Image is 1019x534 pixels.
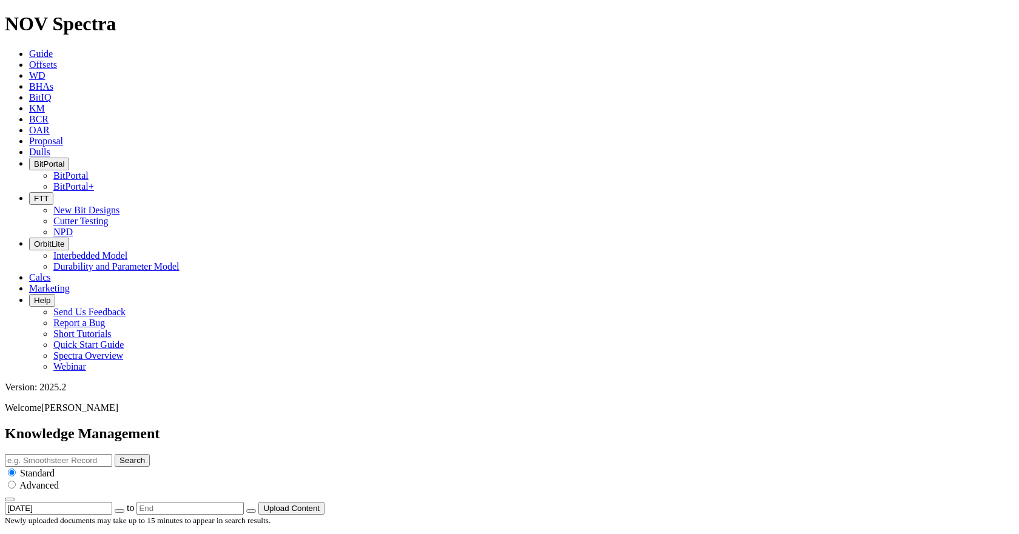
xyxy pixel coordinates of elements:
p: Welcome [5,402,1014,413]
span: BitPortal [34,159,64,169]
h1: NOV Spectra [5,13,1014,35]
a: Durability and Parameter Model [53,261,180,272]
span: Standard [20,468,55,478]
a: New Bit Designs [53,205,119,215]
span: to [127,502,134,513]
a: Quick Start Guide [53,339,124,350]
a: Marketing [29,283,70,293]
a: Proposal [29,136,63,146]
a: Dulls [29,147,50,157]
button: OrbitLite [29,238,69,250]
span: Advanced [19,480,59,490]
a: WD [29,70,45,81]
a: Cutter Testing [53,216,109,226]
a: BitPortal [53,170,89,181]
a: KM [29,103,45,113]
button: FTT [29,192,53,205]
input: e.g. Smoothsteer Record [5,454,112,467]
a: NPD [53,227,73,237]
a: Report a Bug [53,318,105,328]
a: Webinar [53,361,86,372]
a: Guide [29,48,53,59]
a: BCR [29,114,49,124]
a: Calcs [29,272,51,282]
span: FTT [34,194,49,203]
a: Send Us Feedback [53,307,126,317]
a: Offsets [29,59,57,70]
a: BitIQ [29,92,51,102]
span: OrbitLite [34,239,64,249]
button: Upload Content [258,502,325,515]
a: Interbedded Model [53,250,127,261]
small: Newly uploaded documents may take up to 15 minutes to appear in search results. [5,516,271,525]
div: Version: 2025.2 [5,382,1014,393]
span: Help [34,296,50,305]
a: OAR [29,125,50,135]
a: Short Tutorials [53,329,112,339]
button: Search [115,454,150,467]
span: [PERSON_NAME] [41,402,118,413]
input: Start [5,502,112,515]
a: BitPortal+ [53,181,94,192]
h2: Knowledge Management [5,426,1014,442]
a: Spectra Overview [53,350,123,361]
button: BitPortal [29,158,69,170]
input: End [136,502,244,515]
button: Help [29,294,55,307]
a: BHAs [29,81,53,92]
